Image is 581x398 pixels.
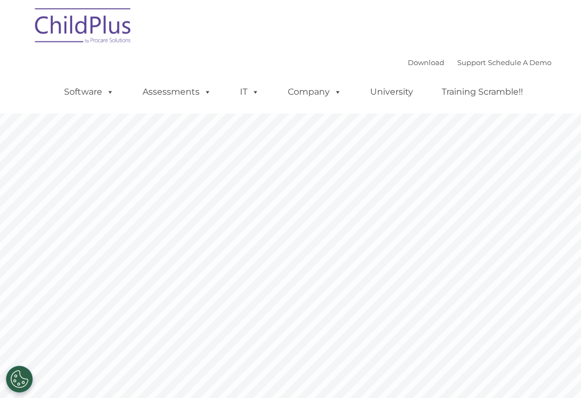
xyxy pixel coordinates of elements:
a: Software [53,81,125,103]
a: Assessments [132,81,222,103]
a: Support [457,58,486,67]
a: Schedule A Demo [488,58,551,67]
a: University [359,81,424,103]
a: IT [229,81,270,103]
font: | [408,58,551,67]
button: Cookies Settings [6,366,33,393]
a: Company [277,81,352,103]
a: Download [408,58,444,67]
img: ChildPlus by Procare Solutions [30,1,137,54]
a: Training Scramble!! [431,81,534,103]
